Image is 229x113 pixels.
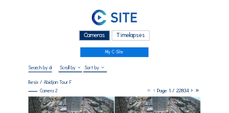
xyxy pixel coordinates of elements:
div: Timelapses [112,30,150,41]
a: My C-Site [80,47,149,58]
div: Besix / Abidjan Tour F [28,80,72,84]
div: Camera 2 [28,89,57,93]
a: C-SITE Logo [28,9,200,29]
span: Page 1 / 22834 [158,87,190,94]
input: Search by date 󰅀 [28,64,52,70]
div: Cameras [79,30,111,41]
img: C-SITE Logo [92,10,138,25]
